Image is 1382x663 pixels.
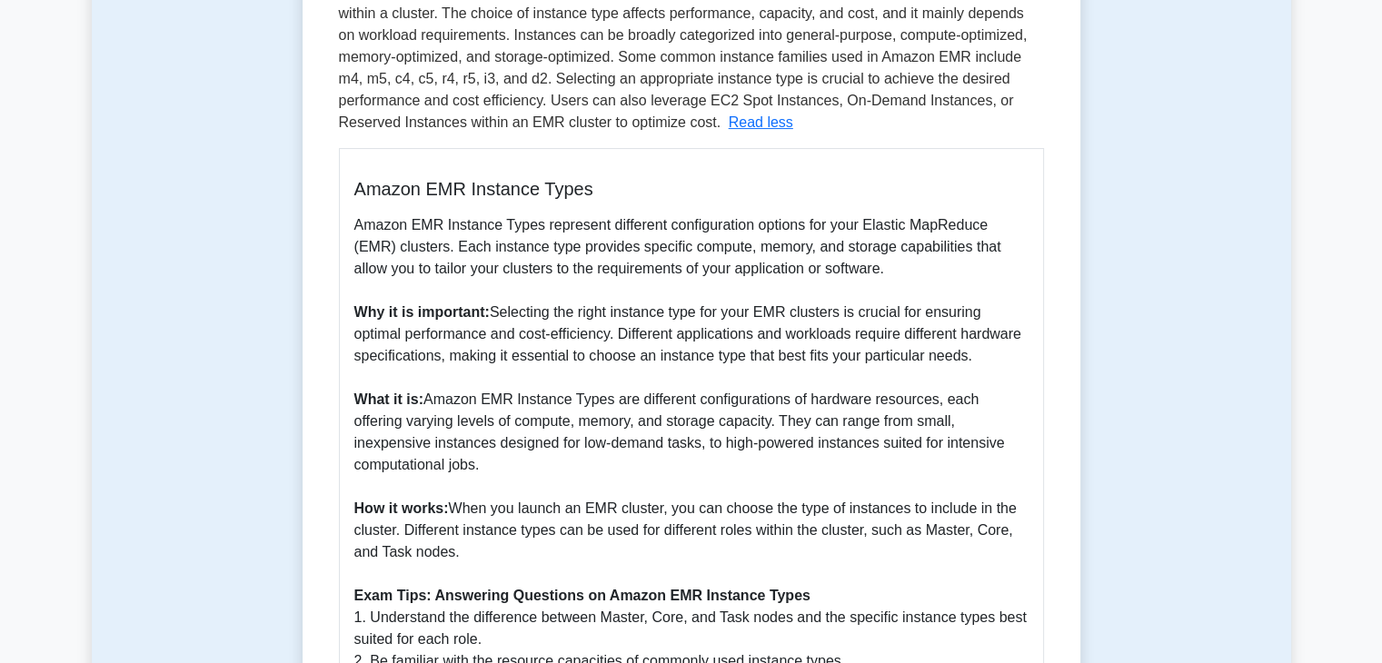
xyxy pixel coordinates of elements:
[354,588,810,603] b: Exam Tips: Answering Questions on Amazon EMR Instance Types
[729,112,793,134] button: Read less
[354,178,1029,200] h5: Amazon EMR Instance Types
[354,304,490,320] b: Why it is important:
[354,500,449,516] b: How it works:
[354,391,423,407] b: What it is:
